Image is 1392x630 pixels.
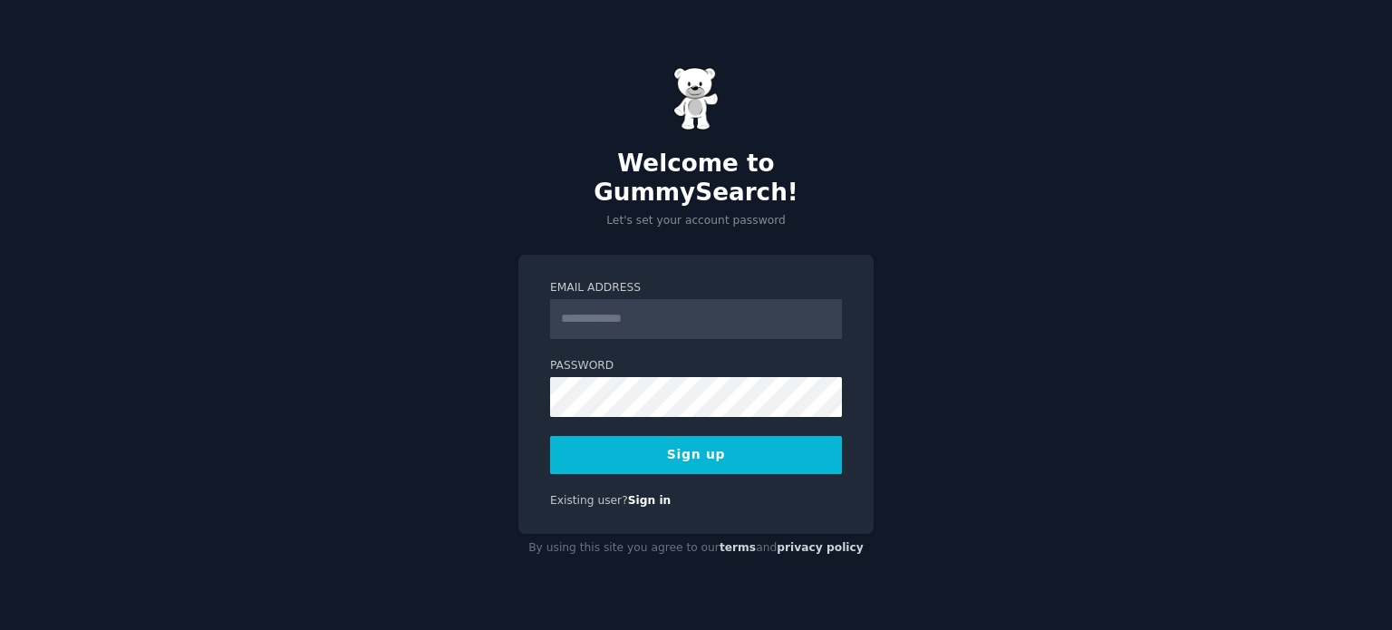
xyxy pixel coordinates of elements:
img: Gummy Bear [673,67,719,131]
a: privacy policy [777,541,864,554]
div: By using this site you agree to our and [518,534,874,563]
label: Email Address [550,280,842,296]
span: Existing user? [550,494,628,507]
p: Let's set your account password [518,213,874,229]
h2: Welcome to GummySearch! [518,150,874,207]
a: Sign in [628,494,672,507]
a: terms [720,541,756,554]
label: Password [550,358,842,374]
button: Sign up [550,436,842,474]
